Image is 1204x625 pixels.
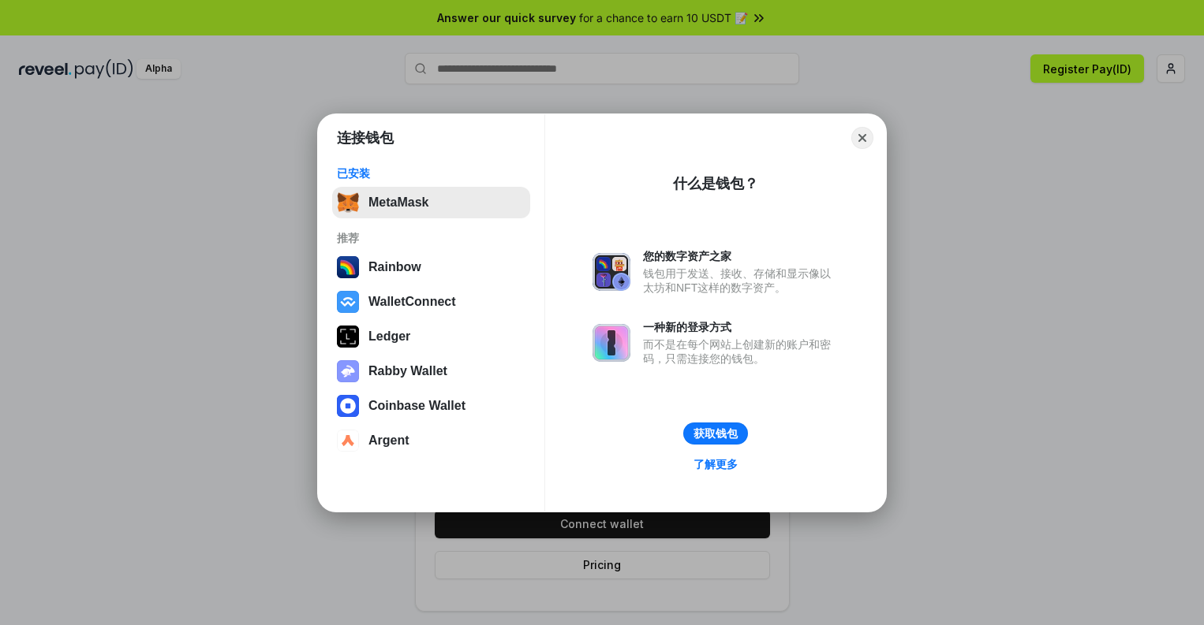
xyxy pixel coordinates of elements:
img: svg+xml,%3Csvg%20xmlns%3D%22http%3A%2F%2Fwww.w3.org%2F2000%2Fsvg%22%20width%3D%2228%22%20height%3... [337,326,359,348]
div: Ledger [368,329,410,344]
div: 获取钱包 [694,426,738,441]
img: svg+xml,%3Csvg%20width%3D%2228%22%20height%3D%2228%22%20viewBox%3D%220%200%2028%2028%22%20fill%3D... [337,395,359,417]
div: WalletConnect [368,295,456,309]
div: 什么是钱包？ [673,174,758,193]
img: svg+xml,%3Csvg%20width%3D%2228%22%20height%3D%2228%22%20viewBox%3D%220%200%2028%2028%22%20fill%3D... [337,430,359,452]
a: 了解更多 [684,454,747,474]
div: MetaMask [368,195,428,210]
img: svg+xml,%3Csvg%20fill%3D%22none%22%20height%3D%2233%22%20viewBox%3D%220%200%2035%2033%22%20width%... [337,192,359,214]
div: 而不是在每个网站上创建新的账户和密码，只需连接您的钱包。 [643,337,839,366]
div: Argent [368,433,409,448]
img: svg+xml,%3Csvg%20width%3D%22120%22%20height%3D%22120%22%20viewBox%3D%220%200%20120%20120%22%20fil... [337,256,359,278]
div: Rainbow [368,260,421,274]
img: svg+xml,%3Csvg%20xmlns%3D%22http%3A%2F%2Fwww.w3.org%2F2000%2Fsvg%22%20fill%3D%22none%22%20viewBox... [337,360,359,382]
img: svg+xml,%3Csvg%20xmlns%3D%22http%3A%2F%2Fwww.w3.org%2F2000%2Fsvg%22%20fill%3D%22none%22%20viewBox... [593,253,630,291]
div: Coinbase Wallet [368,399,466,413]
div: 钱包用于发送、接收、存储和显示像以太坊和NFT这样的数字资产。 [643,266,839,295]
button: Coinbase Wallet [332,390,530,422]
div: Rabby Wallet [368,364,447,378]
button: Argent [332,425,530,456]
button: WalletConnect [332,286,530,318]
div: 您的数字资产之家 [643,249,839,263]
img: svg+xml,%3Csvg%20width%3D%2228%22%20height%3D%2228%22%20viewBox%3D%220%200%2028%2028%22%20fill%3D... [337,291,359,313]
div: 一种新的登录方式 [643,320,839,334]
h1: 连接钱包 [337,128,394,147]
button: Ledger [332,321,530,352]
button: Rainbow [332,251,530,283]
div: 推荐 [337,231,525,245]
div: 已安装 [337,166,525,180]
div: 了解更多 [694,457,738,471]
button: MetaMask [332,187,530,218]
img: svg+xml,%3Csvg%20xmlns%3D%22http%3A%2F%2Fwww.w3.org%2F2000%2Fsvg%22%20fill%3D%22none%22%20viewBox... [593,324,630,362]
button: 获取钱包 [683,422,748,445]
button: Close [851,127,873,149]
button: Rabby Wallet [332,355,530,387]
